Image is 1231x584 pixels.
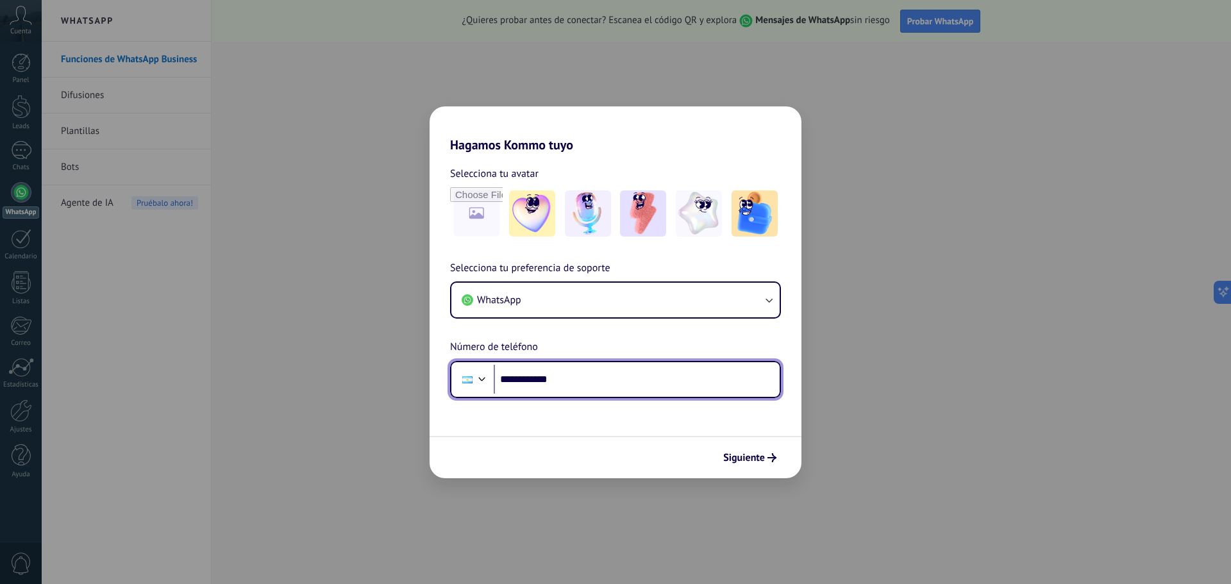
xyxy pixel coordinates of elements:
[565,190,611,237] img: -2.jpeg
[451,283,780,317] button: WhatsApp
[676,190,722,237] img: -4.jpeg
[509,190,555,237] img: -1.jpeg
[430,106,801,153] h2: Hagamos Kommo tuyo
[455,366,480,393] div: Argentina: + 54
[732,190,778,237] img: -5.jpeg
[450,165,539,182] span: Selecciona tu avatar
[477,294,521,306] span: WhatsApp
[450,260,610,277] span: Selecciona tu preferencia de soporte
[717,447,782,469] button: Siguiente
[723,453,765,462] span: Siguiente
[620,190,666,237] img: -3.jpeg
[450,339,538,356] span: Número de teléfono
